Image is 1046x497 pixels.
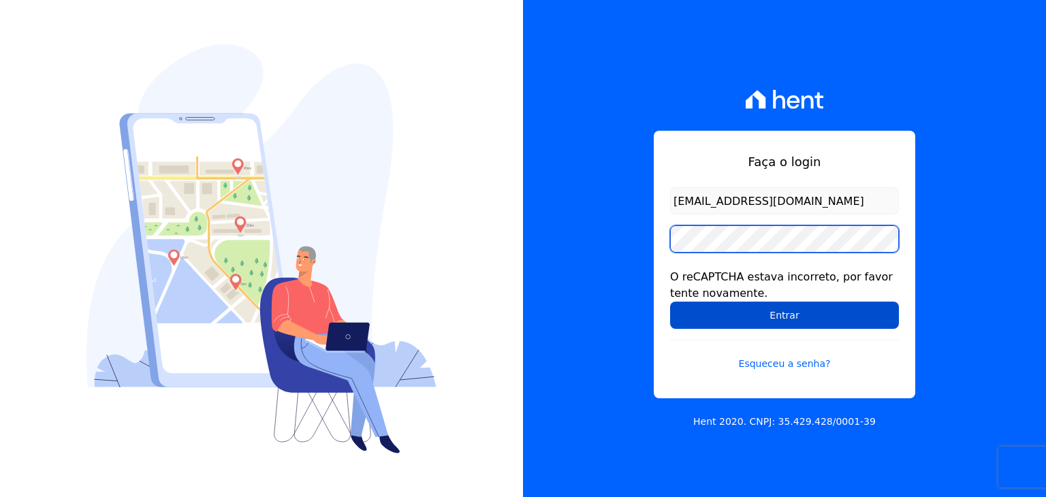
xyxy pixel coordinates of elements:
input: Entrar [670,302,899,329]
div: O reCAPTCHA estava incorreto, por favor tente novamente. [670,269,899,302]
p: Hent 2020. CNPJ: 35.429.428/0001-39 [693,415,876,429]
img: Login [86,44,437,453]
h1: Faça o login [670,153,899,171]
input: Email [670,187,899,214]
a: Esqueceu a senha? [670,340,899,371]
